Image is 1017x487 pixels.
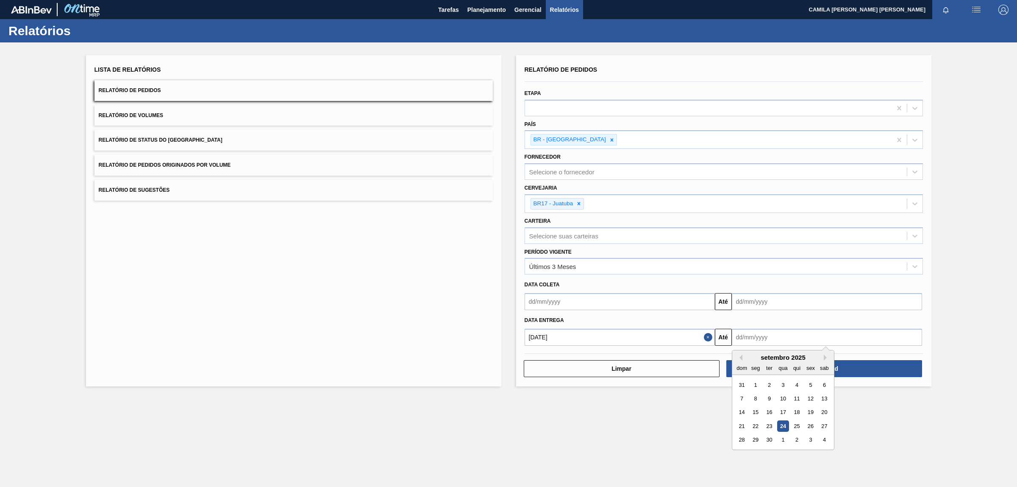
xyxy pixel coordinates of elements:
div: Choose sexta-feira, 12 de setembro de 2025 [805,393,816,404]
div: Choose quinta-feira, 11 de setembro de 2025 [791,393,802,404]
input: dd/mm/yyyy [525,329,715,346]
div: setembro 2025 [732,354,834,361]
span: Relatório de Volumes [99,112,163,118]
span: Relatório de Pedidos [99,87,161,93]
button: Até [715,329,732,346]
div: Choose segunda-feira, 29 de setembro de 2025 [750,434,761,445]
div: Choose quarta-feira, 24 de setembro de 2025 [777,420,789,432]
div: Choose terça-feira, 9 de setembro de 2025 [763,393,775,404]
button: Notificações [932,4,959,16]
span: Relatório de Pedidos Originados por Volume [99,162,231,168]
h1: Relatórios [8,26,159,36]
div: BR17 - Juatuba [531,199,575,209]
div: Choose quinta-feira, 4 de setembro de 2025 [791,379,802,390]
div: Choose sexta-feira, 19 de setembro de 2025 [805,406,816,418]
button: Até [715,293,732,310]
span: Relatório de Status do [GEOGRAPHIC_DATA] [99,137,222,143]
div: Choose sábado, 20 de setembro de 2025 [818,406,830,418]
span: Data coleta [525,282,560,288]
div: Choose quinta-feira, 18 de setembro de 2025 [791,406,802,418]
div: Choose sexta-feira, 5 de setembro de 2025 [805,379,816,390]
span: Relatórios [550,5,579,15]
button: Next Month [824,355,830,361]
div: sab [818,362,830,374]
div: Choose quarta-feira, 1 de outubro de 2025 [777,434,789,445]
img: Logout [998,5,1009,15]
div: qui [791,362,802,374]
div: Choose sábado, 13 de setembro de 2025 [818,393,830,404]
label: Cervejaria [525,185,557,191]
div: Choose sexta-feira, 26 de setembro de 2025 [805,420,816,432]
div: Selecione o fornecedor [529,168,595,176]
label: Carteira [525,218,551,224]
div: Últimos 3 Meses [529,263,576,270]
div: Choose domingo, 28 de setembro de 2025 [736,434,747,445]
img: TNhmsLtSVTkK8tSr43FrP2fwEKptu5GPRR3wAAAABJRU5ErkJggg== [11,6,52,14]
span: Planejamento [467,5,506,15]
div: Choose quarta-feira, 3 de setembro de 2025 [777,379,789,390]
label: Fornecedor [525,154,561,160]
button: Relatório de Status do [GEOGRAPHIC_DATA] [94,130,493,151]
label: Etapa [525,90,541,96]
input: dd/mm/yyyy [732,293,922,310]
div: Choose sábado, 6 de setembro de 2025 [818,379,830,390]
div: BR - [GEOGRAPHIC_DATA] [531,134,607,145]
span: Relatório de Sugestões [99,187,170,193]
button: Limpar [524,360,720,377]
div: Choose segunda-feira, 1 de setembro de 2025 [750,379,761,390]
div: Selecione suas carteiras [529,232,598,239]
button: Previous Month [736,355,742,361]
div: Choose sexta-feira, 3 de outubro de 2025 [805,434,816,445]
div: Choose domingo, 7 de setembro de 2025 [736,393,747,404]
span: Gerencial [514,5,542,15]
div: seg [750,362,761,374]
label: País [525,121,536,127]
button: Download [726,360,922,377]
div: Choose terça-feira, 2 de setembro de 2025 [763,379,775,390]
div: Choose terça-feira, 23 de setembro de 2025 [763,420,775,432]
div: Choose domingo, 14 de setembro de 2025 [736,406,747,418]
div: Choose segunda-feira, 15 de setembro de 2025 [750,406,761,418]
button: Close [704,329,715,346]
div: Choose sábado, 27 de setembro de 2025 [818,420,830,432]
button: Relatório de Sugestões [94,180,493,201]
div: Choose segunda-feira, 8 de setembro de 2025 [750,393,761,404]
div: sex [805,362,816,374]
div: Choose domingo, 31 de agosto de 2025 [736,379,747,390]
span: Tarefas [438,5,459,15]
div: Choose quarta-feira, 17 de setembro de 2025 [777,406,789,418]
div: Choose quinta-feira, 25 de setembro de 2025 [791,420,802,432]
div: qua [777,362,789,374]
input: dd/mm/yyyy [732,329,922,346]
div: Choose terça-feira, 30 de setembro de 2025 [763,434,775,445]
button: Relatório de Pedidos [94,80,493,101]
div: Choose sábado, 4 de outubro de 2025 [818,434,830,445]
input: dd/mm/yyyy [525,293,715,310]
span: Relatório de Pedidos [525,66,597,73]
div: Choose segunda-feira, 22 de setembro de 2025 [750,420,761,432]
div: Choose quarta-feira, 10 de setembro de 2025 [777,393,789,404]
label: Período Vigente [525,249,572,255]
div: month 2025-09 [735,378,831,447]
div: Choose domingo, 21 de setembro de 2025 [736,420,747,432]
button: Relatório de Pedidos Originados por Volume [94,155,493,176]
div: dom [736,362,747,374]
div: Choose terça-feira, 16 de setembro de 2025 [763,406,775,418]
div: Choose quinta-feira, 2 de outubro de 2025 [791,434,802,445]
button: Relatório de Volumes [94,105,493,126]
span: Data entrega [525,317,564,323]
img: userActions [971,5,981,15]
span: Lista de Relatórios [94,66,161,73]
div: ter [763,362,775,374]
